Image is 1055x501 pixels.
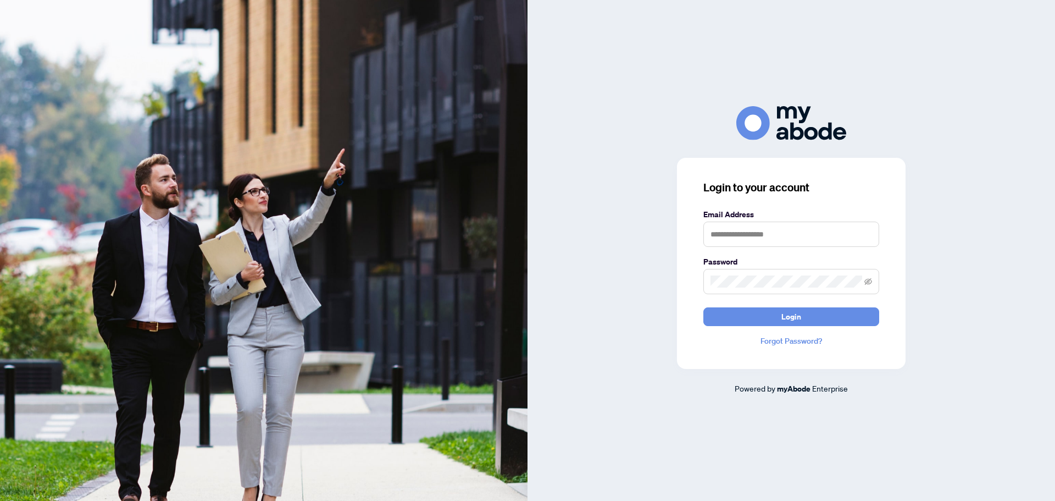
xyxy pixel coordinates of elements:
[703,335,879,347] a: Forgot Password?
[703,208,879,221] label: Email Address
[736,106,846,140] img: ma-logo
[703,180,879,195] h3: Login to your account
[777,383,810,395] a: myAbode
[735,383,775,393] span: Powered by
[812,383,848,393] span: Enterprise
[864,278,872,285] span: eye-invisible
[703,256,879,268] label: Password
[703,307,879,326] button: Login
[781,308,801,326] span: Login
